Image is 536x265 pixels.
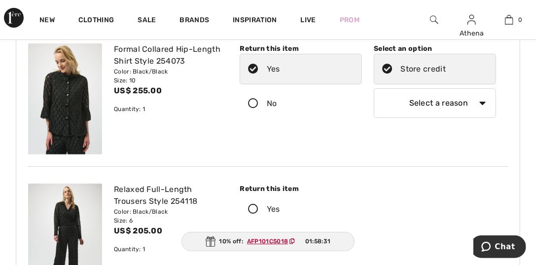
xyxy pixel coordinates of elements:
div: Quantity: 1 [114,245,222,254]
div: Size: 6 [114,216,222,225]
a: Clothing [78,16,114,26]
label: No [240,228,362,259]
img: My Bag [505,14,513,26]
div: Return this item [240,43,362,54]
label: Yes [240,194,362,225]
div: Relaxed Full-Length Trousers Style 254118 [114,184,222,207]
ins: AFP101C5018 [247,238,288,245]
div: 10% off: [181,232,355,251]
div: Color: Black/Black [114,207,222,216]
a: Live [301,15,316,25]
div: Return this item [240,184,362,194]
span: 0 [518,15,522,24]
label: Yes [240,54,362,84]
img: 1ère Avenue [4,8,24,28]
div: US$ 205.00 [114,225,222,237]
img: My Info [467,14,476,26]
img: joseph-ribkoff-jackets-blazers-black-black_254073_1_373b_search.jpg [28,43,102,154]
img: Gift.svg [206,236,215,247]
span: 01:58:31 [305,237,330,246]
a: New [39,16,55,26]
div: Athena [454,28,490,38]
a: Brands [180,16,210,26]
span: Inspiration [233,16,277,26]
div: US$ 255.00 [114,85,222,97]
a: Sale [138,16,156,26]
div: Select an option [374,43,496,54]
label: No [240,88,362,119]
div: Formal Collared Hip-Length Shirt Style 254073 [114,43,222,67]
div: Store credit [401,63,446,75]
a: Prom [340,15,359,25]
a: 0 [491,14,528,26]
a: Sign In [467,15,476,24]
div: Size: 10 [114,76,222,85]
img: search the website [430,14,438,26]
div: Quantity: 1 [114,105,222,114]
div: Color: Black/Black [114,67,222,76]
iframe: Opens a widget where you can chat to one of our agents [473,235,526,260]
